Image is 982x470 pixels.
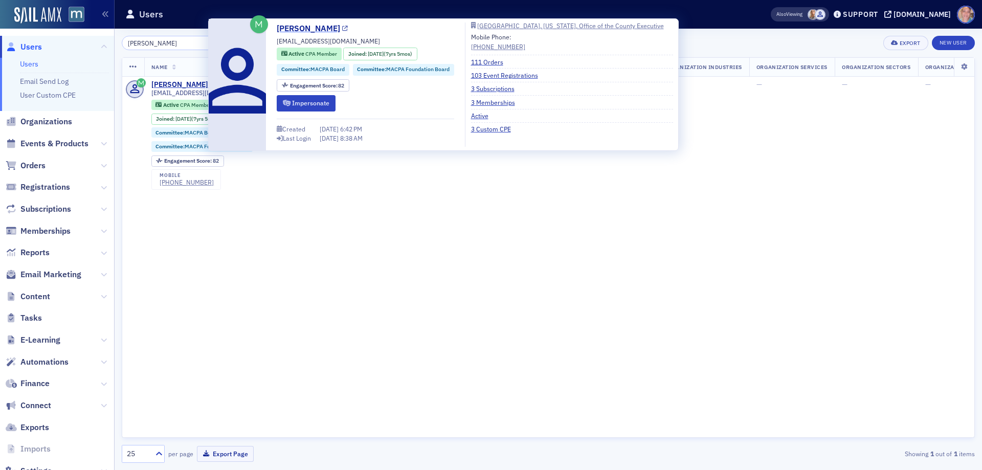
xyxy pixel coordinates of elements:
a: Content [6,291,50,302]
span: Active [163,101,180,108]
a: Organizations [6,116,72,127]
a: Committee:MACPA Foundation Board [155,143,248,150]
a: Users [20,59,38,69]
span: Active [288,50,305,57]
a: [PHONE_NUMBER] [471,42,525,51]
button: Impersonate [277,95,336,111]
span: — [925,80,931,89]
span: Content [20,291,50,302]
a: Committee:MACPA Board [281,65,345,74]
span: [EMAIL_ADDRESS][DOMAIN_NAME] [151,89,255,97]
div: Joined: 2018-04-02 00:00:00 [343,48,417,60]
span: 6:42 PM [340,125,362,133]
a: 111 Orders [471,57,511,66]
label: per page [168,449,193,458]
div: Showing out of items [698,449,975,458]
span: Organization Services [756,63,828,71]
div: Engagement Score: 82 [151,155,224,167]
span: Emily Trott [808,9,818,20]
span: Reports [20,247,50,258]
a: E-Learning [6,334,60,346]
a: Connect [6,400,51,411]
div: [DOMAIN_NAME] [894,10,951,19]
div: 82 [290,83,345,88]
span: Organizations [20,116,72,127]
a: Active CPA Member [281,50,337,58]
strong: 1 [928,449,935,458]
span: 8:38 AM [340,134,363,142]
div: (7yrs 5mos) [368,50,412,58]
span: Tasks [20,312,42,324]
a: Users [6,41,42,53]
a: Events & Products [6,138,88,149]
span: Users [20,41,42,53]
div: Committee: [151,127,224,138]
a: [PERSON_NAME] [151,80,208,89]
span: E-Learning [20,334,60,346]
a: Active CPA Member [155,101,211,108]
span: [DATE] [320,125,340,133]
span: [DATE] [175,115,191,122]
a: Orders [6,160,46,171]
div: Committee: [353,64,455,76]
span: Name [151,63,168,71]
span: Committee : [155,143,185,150]
span: Organization Sectors [842,63,911,71]
span: Joined : [156,116,175,122]
div: Created [282,126,305,132]
span: — [756,80,762,89]
a: Automations [6,356,69,368]
a: View Homepage [61,7,84,24]
span: Organization Industries [664,63,742,71]
button: Export Page [197,446,254,462]
span: Engagement Score : [290,82,339,89]
div: Support [843,10,878,19]
span: Engagement Score : [164,157,213,164]
a: Email Send Log [20,77,69,86]
div: 25 [127,449,149,459]
span: CPA Member [305,50,337,57]
strong: 1 [952,449,959,458]
a: Tasks [6,312,42,324]
span: Viewing [776,11,802,18]
div: Committee: [151,141,253,151]
span: Connect [20,400,51,411]
div: mobile [160,172,214,178]
img: SailAMX [69,7,84,23]
div: Committee: [277,64,349,76]
a: [PERSON_NAME] [277,23,348,35]
a: 103 Event Registrations [471,71,546,80]
button: [DOMAIN_NAME] [884,11,954,18]
span: Events & Products [20,138,88,149]
div: Mobile Phone: [471,32,525,51]
span: Subscriptions [20,204,71,215]
input: Search… [122,36,219,50]
img: SailAMX [14,7,61,24]
span: [EMAIL_ADDRESS][DOMAIN_NAME] [277,36,380,46]
h1: Users [139,8,163,20]
span: — [842,80,847,89]
div: Export [900,40,921,46]
span: Automations [20,356,69,368]
span: Orders [20,160,46,171]
span: Email Marketing [20,269,81,280]
span: Committee : [155,129,185,136]
div: [GEOGRAPHIC_DATA], [US_STATE], Office of the County Executive [477,23,664,29]
span: Exports [20,422,49,433]
span: [DATE] [368,50,384,57]
span: Committee : [357,65,386,73]
div: (7yrs 5mos) [175,116,220,122]
a: Active [471,111,496,120]
a: Imports [6,443,51,455]
a: New User [932,36,975,50]
span: Joined : [348,50,368,58]
a: [GEOGRAPHIC_DATA], [US_STATE], Office of the County Executive [471,23,673,29]
div: 82 [164,158,219,164]
a: [PHONE_NUMBER] [160,178,214,186]
a: Registrations [6,182,70,193]
a: Memberships [6,226,71,237]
